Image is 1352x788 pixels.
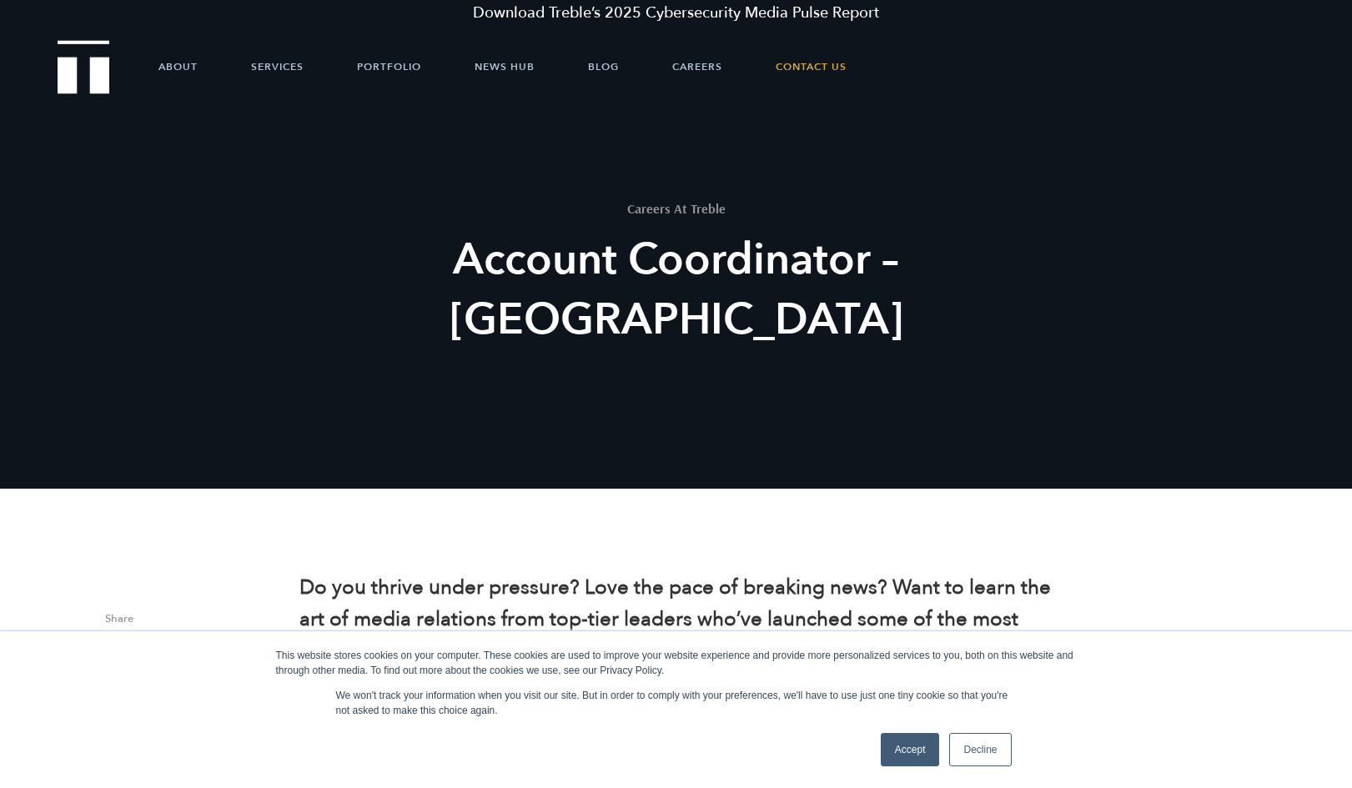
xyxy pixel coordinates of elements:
[58,42,108,93] a: Treble Homepage
[369,230,984,350] h2: Account Coordinator – [GEOGRAPHIC_DATA]
[672,42,722,92] a: Careers
[588,42,619,92] a: Blog
[276,648,1077,678] div: This website stores cookies on your computer. These cookies are used to improve your website expe...
[357,42,421,92] a: Portfolio
[105,614,274,633] span: Share
[299,574,1051,665] b: Do you thrive under pressure? Love the pace of breaking news? Want to learn the art of media rela...
[158,42,198,92] a: About
[369,202,984,215] h1: Careers At Treble
[949,733,1011,766] a: Decline
[475,42,535,92] a: News Hub
[58,40,110,93] img: Treble logo
[336,688,1017,718] p: We won't track your information when you visit our site. But in order to comply with your prefere...
[251,42,304,92] a: Services
[881,733,940,766] a: Accept
[776,42,847,92] a: Contact Us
